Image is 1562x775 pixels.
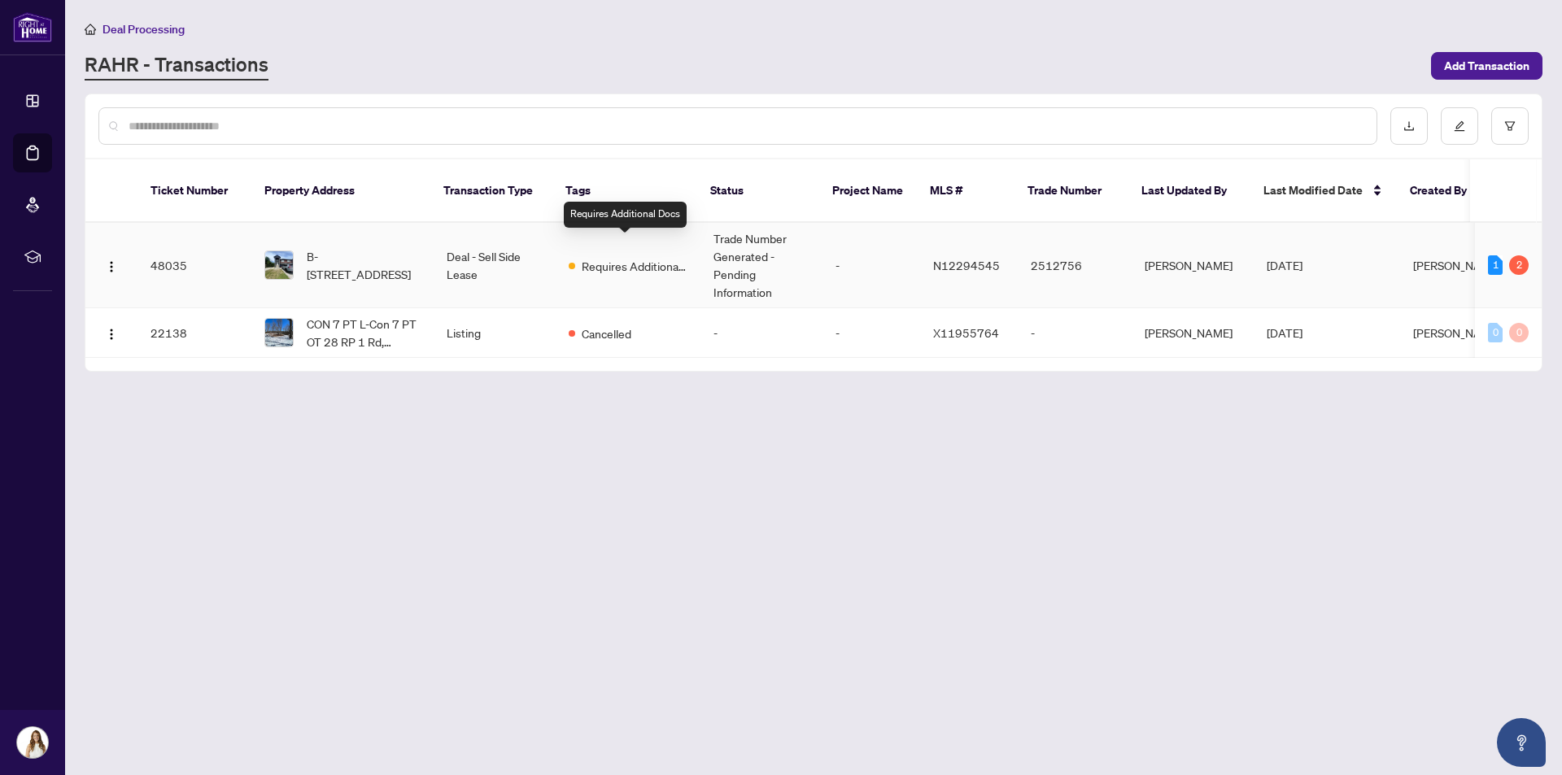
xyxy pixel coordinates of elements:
div: 0 [1488,323,1503,342]
button: Open asap [1497,718,1546,767]
span: [DATE] [1267,258,1302,272]
td: [PERSON_NAME] [1132,223,1254,308]
span: Cancelled [582,324,631,342]
th: Created By [1397,159,1494,223]
img: thumbnail-img [265,319,293,346]
img: Logo [105,260,118,273]
span: [DATE] [1267,325,1302,340]
th: Tags [552,159,697,223]
th: Property Address [251,159,430,223]
img: Logo [105,328,118,341]
td: 48035 [137,223,251,308]
td: Deal - Sell Side Lease [434,223,556,308]
button: Add Transaction [1431,52,1542,80]
div: 2 [1509,255,1529,275]
td: [PERSON_NAME] [1132,308,1254,358]
img: Profile Icon [17,727,48,758]
span: [PERSON_NAME] [1413,325,1501,340]
span: [PERSON_NAME] [1413,258,1501,272]
span: B-[STREET_ADDRESS] [307,247,421,283]
span: Requires Additional Docs [582,257,687,275]
span: edit [1454,120,1465,132]
td: - [822,223,920,308]
div: 0 [1509,323,1529,342]
button: download [1390,107,1428,145]
td: Trade Number Generated - Pending Information [700,223,822,308]
span: Add Transaction [1444,53,1529,79]
td: 2512756 [1018,223,1132,308]
img: logo [13,12,52,42]
th: Status [697,159,819,223]
div: Requires Additional Docs [564,202,687,228]
button: edit [1441,107,1478,145]
td: - [700,308,822,358]
span: X11955764 [933,325,999,340]
button: Logo [98,320,124,346]
td: - [1018,308,1132,358]
th: Last Updated By [1128,159,1250,223]
th: Transaction Type [430,159,552,223]
span: N12294545 [933,258,1000,272]
th: Last Modified Date [1250,159,1397,223]
th: Trade Number [1014,159,1128,223]
span: home [85,24,96,35]
th: MLS # [917,159,1014,223]
a: RAHR - Transactions [85,51,268,81]
span: CON 7 PT L-Con 7 PT OT 28 RP 1 Rd, [PERSON_NAME] et al, [GEOGRAPHIC_DATA] K0M 2K0, [GEOGRAPHIC_DATA] [307,315,421,350]
span: download [1403,120,1415,132]
td: 22138 [137,308,251,358]
span: Last Modified Date [1263,181,1363,199]
button: filter [1491,107,1529,145]
td: - [822,308,920,358]
button: Logo [98,252,124,278]
td: Listing [434,308,556,358]
span: Deal Processing [103,22,185,37]
img: thumbnail-img [265,251,293,279]
th: Project Name [819,159,917,223]
span: filter [1504,120,1516,132]
th: Ticket Number [137,159,251,223]
div: 1 [1488,255,1503,275]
